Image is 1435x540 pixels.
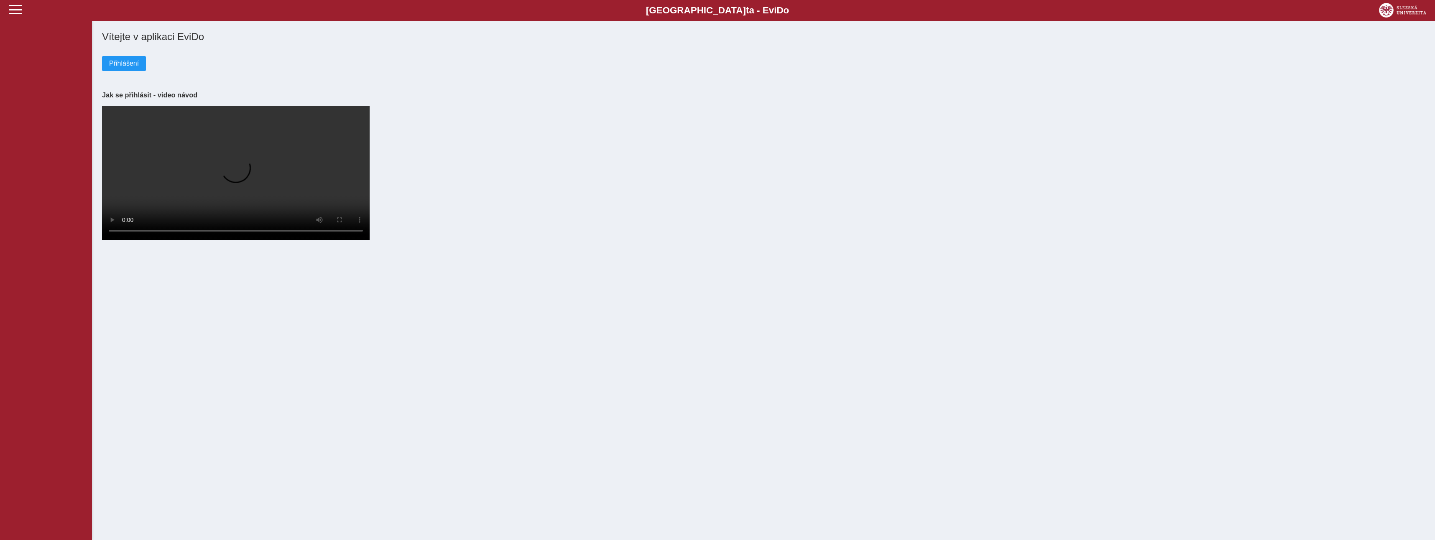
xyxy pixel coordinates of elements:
[746,5,749,15] span: t
[776,5,783,15] span: D
[102,31,1425,43] h1: Vítejte v aplikaci EviDo
[102,91,1425,99] h3: Jak se přihlásit - video návod
[25,5,1410,16] b: [GEOGRAPHIC_DATA] a - Evi
[102,56,146,71] button: Přihlášení
[109,60,139,67] span: Přihlášení
[784,5,789,15] span: o
[1379,3,1426,18] img: logo_web_su.png
[102,106,370,240] video: Your browser does not support the video tag.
